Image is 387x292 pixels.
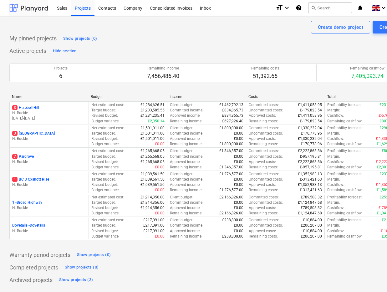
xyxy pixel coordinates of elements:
[234,136,243,141] p: £0.00
[12,182,86,187] p: N. Buckle
[327,218,363,223] p: Profitability forecast :
[140,148,165,154] p: £1,265,668.05
[12,131,18,136] span: 3
[91,234,120,239] p: Budget variance :
[12,116,86,121] p: [DATE] - [DATE]
[249,223,283,228] p: Uncommitted costs :
[12,200,86,211] div: 1 -Broad HighwayN. Buckle
[234,177,243,182] p: £0.00
[91,108,116,113] p: Target budget :
[140,177,165,182] p: £1,039,561.50
[251,66,279,71] p: Remaining costs
[357,4,363,12] i: notifications
[140,136,165,141] p: £1,501,011.00
[249,126,279,131] p: Committed costs :
[327,187,363,193] p: Remaining cashflow :
[350,66,384,71] p: Remaining cashflow
[327,182,344,187] p: Cashflow :
[222,113,243,118] p: £834,865.73
[170,136,201,141] p: Approved income :
[170,228,201,234] p: Approved income :
[91,228,118,234] p: Revised budget :
[222,234,243,239] p: £238,800.00
[140,154,165,159] p: £1,265,668.05
[91,187,120,193] p: Budget variance :
[234,223,243,228] p: £0.00
[327,136,344,141] p: Cashflow :
[327,154,340,159] p: Margin :
[170,218,193,223] p: Client budget :
[170,131,203,136] p: Committed income :
[143,228,165,234] p: £217,091.00
[91,136,118,141] p: Revised budget :
[170,148,193,154] p: Client budget :
[91,195,124,200] p: Net estimated cost :
[91,119,120,124] p: Budget variance :
[296,4,302,12] i: Knowledge base
[59,276,93,284] div: Show projects (3)
[12,154,86,165] div: 7PargroveN. Buckle
[283,4,291,12] i: keyboard_arrow_down
[301,223,322,228] p: £206,207.00
[298,200,322,205] p: £1,124,847.68
[327,131,340,136] p: Margin :
[147,66,179,71] p: Remaining income
[91,126,124,131] p: Net estimated cost :
[155,187,165,193] p: £0.00
[327,126,363,131] p: Profitability forecast :
[327,113,344,118] p: Cashflow :
[300,177,322,182] p: £-313,421.63
[327,195,363,200] p: Profitability forecast :
[155,165,165,170] p: £0.00
[170,102,193,108] p: Client budget :
[12,177,49,182] p: BC 3 Oxshott Rise
[9,47,46,55] p: Active projects
[155,234,165,239] p: £0.00
[170,126,193,131] p: Client budget :
[350,72,384,80] p: 7,405,093.74
[249,154,283,159] p: Uncommitted costs :
[140,108,165,113] p: £1,233,585.55
[170,234,202,239] p: Remaining income :
[234,228,243,234] p: £0.00
[301,234,322,239] p: £206,207.00
[65,264,99,271] div: Show projects (0)
[249,200,283,205] p: Uncommitted costs :
[91,154,116,159] p: Target budget :
[9,251,70,259] p: Warranty period projects
[219,126,243,131] p: £1,800,000.00
[234,154,243,159] p: £0.00
[91,205,118,211] p: Revised budget :
[234,200,243,205] p: £0.00
[249,136,276,141] p: Approved costs :
[276,4,283,12] i: format_size
[308,3,352,13] button: Search
[219,211,243,216] p: £2,166,826.00
[63,35,97,42] div: Show projects (0)
[249,172,279,177] p: Committed costs :
[140,159,165,165] p: £1,265,668.05
[143,223,165,228] p: £217,091.00
[12,228,86,234] p: N. Buckle
[298,148,322,154] p: £2,222,863.86
[155,211,165,216] p: £0.00
[327,141,363,147] p: Remaining cashflow :
[234,205,243,211] p: £0.00
[249,131,283,136] p: Uncommitted costs :
[234,159,243,165] p: £0.00
[91,165,120,170] p: Budget variance :
[222,108,243,113] p: £834,865.73
[170,182,201,187] p: Approved income :
[219,187,243,193] p: £1,276,577.00
[301,131,322,136] p: £170,778.96
[12,200,42,205] p: 1 - Broad Highway
[12,159,86,165] p: N. Buckle
[222,119,243,124] p: £627,926.40
[356,262,387,292] iframe: Chat Widget
[327,200,340,205] p: Margin :
[148,119,165,124] p: £2,350.14
[12,136,86,141] p: N. Buckle
[9,35,57,42] p: My pinned projects
[327,102,363,108] p: Profitability forecast :
[298,126,322,131] p: £1,330,232.04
